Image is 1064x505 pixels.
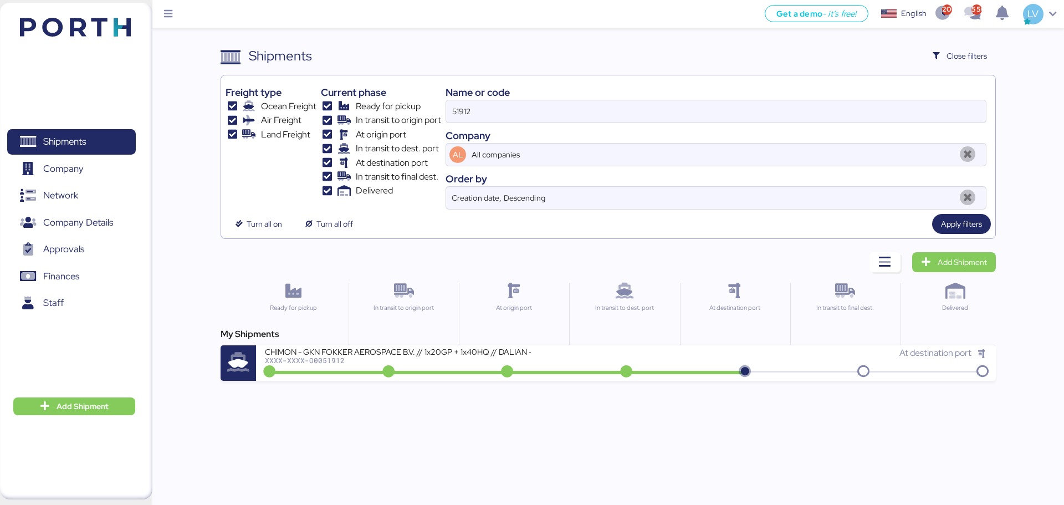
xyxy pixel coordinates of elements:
[453,149,463,161] span: AL
[247,217,282,231] span: Turn all on
[899,347,971,359] span: At destination port
[159,5,178,24] button: Menu
[446,128,986,143] div: Company
[7,263,136,289] a: Finances
[316,217,353,231] span: Turn all off
[924,46,996,66] button: Close filters
[243,303,344,313] div: Ready for pickup
[43,215,113,231] span: Company Details
[43,268,79,284] span: Finances
[321,85,441,100] div: Current phase
[469,144,954,166] input: AL
[356,170,438,183] span: In transit to final dest.
[947,49,987,63] span: Close filters
[685,303,785,313] div: At destination port
[356,142,439,155] span: In transit to dest. port
[356,184,393,197] span: Delivered
[226,85,316,100] div: Freight type
[295,214,362,234] button: Turn all off
[43,187,78,203] span: Network
[574,303,674,313] div: In transit to dest. port
[795,303,896,313] div: In transit to final dest.
[356,100,421,113] span: Ready for pickup
[901,8,927,19] div: English
[261,114,301,127] span: Air Freight
[13,397,135,415] button: Add Shipment
[265,346,531,356] div: CHIMON - GKN FOKKER AEROSPACE B.V. // 1x20GP + 1x40HQ // DALIAN - MANZANILLO // HBL: BJSSE2507002...
[356,128,406,141] span: At origin port
[356,156,428,170] span: At destination port
[938,256,987,269] span: Add Shipment
[7,210,136,235] a: Company Details
[941,217,982,231] span: Apply filters
[446,85,986,100] div: Name or code
[464,303,564,313] div: At origin port
[43,295,64,311] span: Staff
[43,134,86,150] span: Shipments
[1027,7,1039,21] span: LV
[57,400,109,413] span: Add Shipment
[354,303,454,313] div: In transit to origin port
[261,128,310,141] span: Land Freight
[226,214,291,234] button: Turn all on
[43,161,84,177] span: Company
[249,46,312,66] div: Shipments
[7,129,136,155] a: Shipments
[7,237,136,262] a: Approvals
[932,214,991,234] button: Apply filters
[356,114,441,127] span: In transit to origin port
[7,156,136,181] a: Company
[261,100,316,113] span: Ocean Freight
[7,290,136,316] a: Staff
[446,171,986,186] div: Order by
[43,241,84,257] span: Approvals
[912,252,996,272] a: Add Shipment
[7,183,136,208] a: Network
[221,328,995,341] div: My Shipments
[906,303,1006,313] div: Delivered
[265,356,531,364] div: XXXX-XXXX-O0051912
